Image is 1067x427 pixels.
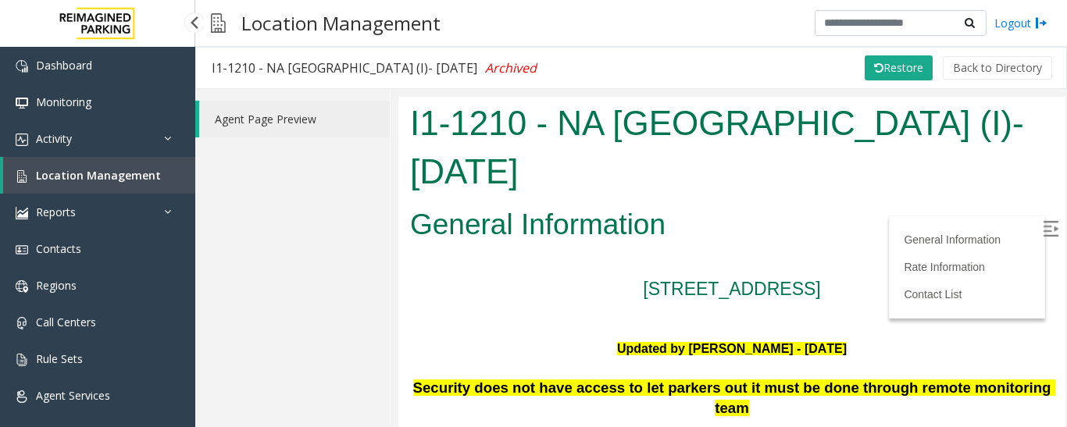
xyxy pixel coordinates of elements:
h2: General Information [12,108,655,148]
span: Contacts [36,241,81,256]
img: 'icon' [16,60,28,73]
img: 'icon' [16,390,28,403]
span: Agent Services [36,388,110,403]
span: Security does not have access to let parkers out it must be done through remote monitoring team [15,283,657,319]
button: Restore [865,55,933,80]
img: 'icon' [16,354,28,366]
span: Reports [36,205,76,219]
button: Back to Directory [943,56,1052,80]
img: 'icon' [16,244,28,256]
span: Regions [36,278,77,293]
img: 'icon' [16,133,28,146]
span: Rule Sets [36,351,83,366]
img: Open/Close Sidebar Menu [644,124,660,140]
a: Contact List [505,191,563,204]
a: Logout [994,15,1047,31]
a: Location Management [3,157,195,194]
a: Rate Information [505,164,587,176]
span: Activity [36,131,72,146]
a: Agent Page Preview [199,101,390,137]
h1: I1-1210 - NA [GEOGRAPHIC_DATA] (I)- [DATE] [12,2,655,98]
span: Dashboard [36,58,92,73]
div: I1-1210 - NA [GEOGRAPHIC_DATA] (I)- [DATE] [212,58,537,78]
h3: Location Management [234,4,448,42]
span: Call Centers [36,315,96,329]
a: [STREET_ADDRESS] [244,182,423,202]
img: 'icon' [16,170,28,183]
span: Monitoring [36,94,91,109]
img: 'icon' [16,97,28,109]
img: 'icon' [16,207,28,219]
img: pageIcon [211,4,226,42]
span: Updated by [PERSON_NAME] - [DATE] [219,245,448,258]
span: Location Management [36,168,161,183]
span: Archived [485,59,537,77]
img: 'icon' [16,280,28,293]
a: General Information [505,137,602,149]
img: 'icon' [16,317,28,329]
img: logout [1035,15,1047,31]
